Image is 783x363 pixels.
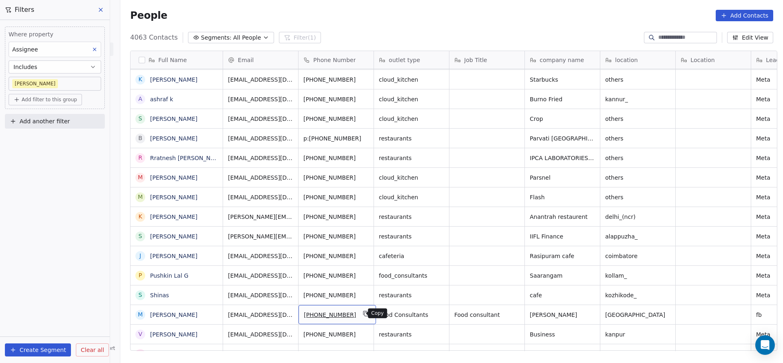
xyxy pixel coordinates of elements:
span: [PERSON_NAME] [530,311,595,319]
span: CMRI [530,350,595,358]
span: restaurants [379,154,444,162]
span: restaurants [379,330,444,339]
span: [PHONE_NUMBER] [303,252,369,260]
span: IIFL Finance [530,232,595,241]
span: Parvati [GEOGRAPHIC_DATA] [530,134,595,143]
span: food_consultants [379,272,444,280]
span: [PHONE_NUMBER] [303,193,369,201]
button: Add Contacts [716,10,773,21]
div: Open Intercom Messenger [755,335,775,355]
span: [EMAIL_ADDRESS][DOMAIN_NAME] [228,311,293,319]
div: B [139,134,143,143]
span: [PHONE_NUMBER] [303,291,369,299]
p: Copy [371,310,384,316]
div: location [600,51,675,69]
span: cloud_kitchen [379,193,444,201]
div: outlet type [374,51,449,69]
div: N [138,350,142,358]
span: cloud_kitchen [379,115,444,123]
span: restaurants [379,350,444,358]
div: j [139,252,141,260]
span: [PERSON_NAME][EMAIL_ADDRESS][PERSON_NAME][DOMAIN_NAME] [228,232,293,241]
span: [EMAIL_ADDRESS][DOMAIN_NAME] [228,174,293,182]
span: [PHONE_NUMBER] [303,350,369,358]
a: [PERSON_NAME] [150,174,197,181]
a: [PERSON_NAME] [150,135,197,142]
span: Phone Number [313,56,356,64]
div: Email [223,51,298,69]
div: V [139,330,143,339]
div: S [139,291,142,299]
span: others [605,134,670,143]
div: grid [130,69,223,351]
span: [GEOGRAPHIC_DATA] [605,311,670,319]
button: Filter(1) [279,32,321,43]
div: m [138,310,143,319]
span: restaurants [379,232,444,241]
a: [PERSON_NAME] [150,331,197,338]
span: [PHONE_NUMBER] [303,232,369,241]
span: Job Title [464,56,487,64]
span: [EMAIL_ADDRESS][DOMAIN_NAME] [228,272,293,280]
span: p:[PHONE_NUMBER] [303,134,369,143]
span: [EMAIL_ADDRESS][DOMAIN_NAME] [228,193,293,201]
span: kozhikode_ [605,291,670,299]
span: [EMAIL_ADDRESS][DOMAIN_NAME] [228,291,293,299]
a: Pushkin Lal G [150,272,188,279]
a: [PERSON_NAME] [150,312,197,318]
span: [EMAIL_ADDRESS][DOMAIN_NAME] [228,95,293,103]
span: [PHONE_NUMBER] [303,76,369,84]
span: Parsnel [530,174,595,182]
span: [EMAIL_ADDRESS][DOMAIN_NAME] [228,134,293,143]
div: S [139,114,142,123]
span: Burno Fried [530,95,595,103]
span: location [615,56,638,64]
span: restaurants [379,213,444,221]
a: [PERSON_NAME] [150,194,197,200]
span: [PHONE_NUMBER] [303,115,369,123]
span: others [605,115,670,123]
span: [PERSON_NAME][EMAIL_ADDRESS][DOMAIN_NAME] [228,213,293,221]
div: S [139,232,142,241]
span: Anantrah restaurent [530,213,595,221]
span: cloud_kitchen [379,174,444,182]
span: Segments: [201,33,232,42]
span: kanpur [605,330,670,339]
div: K [139,212,142,221]
span: All People [233,33,261,42]
span: cloud_kitchen [379,76,444,84]
a: [PERSON_NAME] [150,351,197,357]
div: M [138,193,143,201]
span: Starbucks [530,76,595,84]
div: R [138,154,142,162]
div: Full Name [130,51,223,69]
span: cafeteria [379,252,444,260]
span: coimbatore [605,252,670,260]
span: others [605,154,670,162]
span: outlet type [389,56,420,64]
a: Rratnesh [PERSON_NAME] [150,155,225,161]
span: kannur_ [605,95,670,103]
a: [PERSON_NAME] [150,214,197,220]
span: Crop [530,115,595,123]
span: [EMAIL_ADDRESS][DOMAIN_NAME] [228,252,293,260]
span: [PHONE_NUMBER] [303,330,369,339]
span: Flash [530,193,595,201]
div: Location [676,51,751,69]
span: kottayam_ [605,350,670,358]
span: company name [540,56,584,64]
span: Food consultant [454,311,520,319]
a: [PERSON_NAME] [150,253,197,259]
div: company name [525,51,600,69]
span: Full Name [158,56,187,64]
span: [PHONE_NUMBER] [303,154,369,162]
span: Business [530,330,595,339]
span: 4063 Contacts [130,33,177,42]
span: People [130,9,167,22]
a: [PERSON_NAME] [150,76,197,83]
span: [PHONE_NUMBER] [303,95,369,103]
span: others [605,174,670,182]
span: [EMAIL_ADDRESS][DOMAIN_NAME] [228,330,293,339]
span: alappuzha_ [605,232,670,241]
button: Edit View [727,32,773,43]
